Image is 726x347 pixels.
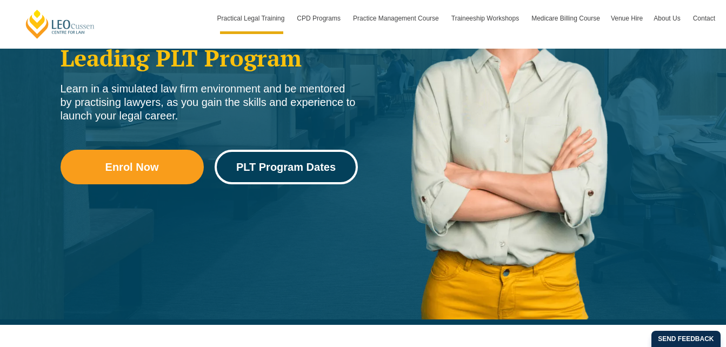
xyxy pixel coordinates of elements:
[61,150,204,184] a: Enrol Now
[61,82,358,123] div: Learn in a simulated law firm environment and be mentored by practising lawyers, as you gain the ...
[688,3,721,34] a: Contact
[105,162,159,172] span: Enrol Now
[605,3,648,34] a: Venue Hire
[236,162,336,172] span: PLT Program Dates
[212,3,292,34] a: Practical Legal Training
[215,150,358,184] a: PLT Program Dates
[348,3,446,34] a: Practice Management Course
[291,3,348,34] a: CPD Programs
[61,17,358,71] h2: Welcome to Australia’s Leading PLT Program
[648,3,687,34] a: About Us
[446,3,526,34] a: Traineeship Workshops
[24,9,96,39] a: [PERSON_NAME] Centre for Law
[526,3,605,34] a: Medicare Billing Course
